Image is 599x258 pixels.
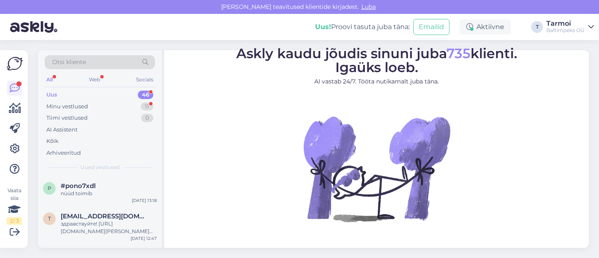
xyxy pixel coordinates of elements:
[141,114,153,122] div: 0
[48,215,51,222] span: t
[546,20,594,34] a: TarmoiBaltimpeks OÜ
[546,27,585,34] div: Baltimpeks OÜ
[7,187,22,225] div: Vaata siia
[61,220,157,235] div: здравствуйте! [URL][DOMAIN_NAME][PERSON_NAME] Telli kohe [PERSON_NAME] [PERSON_NAME] juba [DATE] ...
[80,164,120,171] span: Uued vestlused
[460,19,511,35] div: Aktiivne
[46,149,81,157] div: Arhiveeritud
[236,45,517,75] span: Askly kaudu jõudis sinuni juba klienti. Igaüks loeb.
[301,93,452,245] img: No Chat active
[7,57,23,70] img: Askly Logo
[359,3,378,11] span: Luba
[236,77,517,86] p: AI vastab 24/7. Tööta nutikamalt juba täna.
[531,21,543,33] div: T
[46,137,59,145] div: Kõik
[46,102,88,111] div: Minu vestlused
[131,235,157,242] div: [DATE] 12:47
[48,185,51,191] span: p
[132,197,157,204] div: [DATE] 13:18
[46,126,78,134] div: AI Assistent
[61,212,148,220] span: timur.kozlov@gmail.com
[134,74,155,85] div: Socials
[546,20,585,27] div: Tarmoi
[87,74,102,85] div: Web
[52,58,86,67] span: Otsi kliente
[138,91,153,99] div: 46
[61,182,96,190] span: #pono7xdl
[413,19,449,35] button: Emailid
[447,45,471,62] span: 735
[141,102,153,111] div: 11
[46,91,57,99] div: Uus
[7,217,22,225] div: 2 / 3
[61,190,157,197] div: nüüd toimib
[315,23,331,31] b: Uus!
[45,74,54,85] div: All
[315,22,410,32] div: Proovi tasuta juba täna:
[46,114,88,122] div: Tiimi vestlused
